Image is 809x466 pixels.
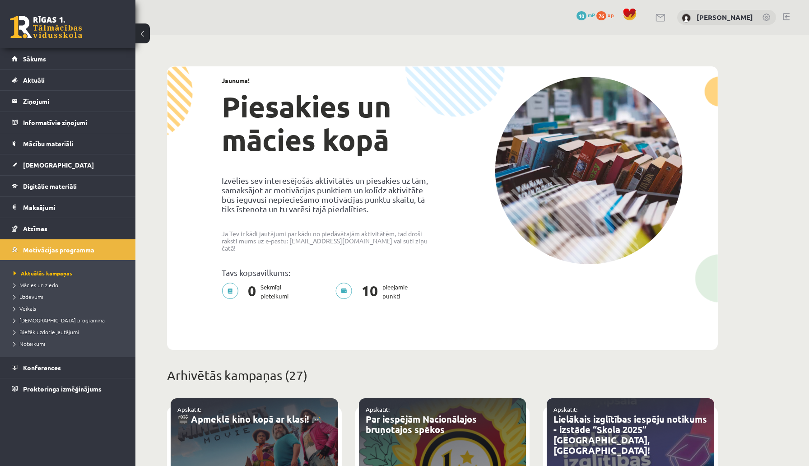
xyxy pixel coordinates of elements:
[14,270,72,277] span: Aktuālās kampaņas
[23,197,124,218] legend: Maksājumi
[12,70,124,90] a: Aktuāli
[335,283,413,301] p: pieejamie punkti
[14,293,43,300] span: Uzdevumi
[12,154,124,175] a: [DEMOGRAPHIC_DATA]
[596,11,606,20] span: 76
[14,328,79,336] span: Biežāk uzdotie jautājumi
[167,366,718,385] p: Arhivētās kampaņas (27)
[177,413,322,425] a: 🎬 Apmeklē kino kopā ar klasi! 🎮
[366,413,477,435] a: Par iespējām Nacionālajos bruņotajos spēkos
[366,405,390,413] a: Apskatīt:
[14,340,126,348] a: Noteikumi
[577,11,595,19] a: 10 mP
[12,176,124,196] a: Digitālie materiāli
[12,91,124,112] a: Ziņojumi
[23,112,124,133] legend: Informatīvie ziņojumi
[12,197,124,218] a: Maksājumi
[10,16,82,38] a: Rīgas 1. Tālmācības vidusskola
[14,281,58,289] span: Mācies un ziedo
[23,140,73,148] span: Mācību materiāli
[23,161,94,169] span: [DEMOGRAPHIC_DATA]
[14,281,126,289] a: Mācies un ziedo
[14,293,126,301] a: Uzdevumi
[596,11,618,19] a: 76 xp
[23,76,45,84] span: Aktuāli
[222,76,250,84] strong: Jaunums!
[23,91,124,112] legend: Ziņojumi
[12,218,124,239] a: Atzīmes
[553,413,707,456] a: Lielākais izglītības iespēju notikums - izstāde “Skola 2025” [GEOGRAPHIC_DATA], [GEOGRAPHIC_DATA]!
[23,55,46,63] span: Sākums
[14,305,36,312] span: Veikals
[222,230,436,252] p: Ja Tev ir kādi jautājumi par kādu no piedāvātajām aktivitātēm, tad droši raksti mums uz e-pastu: ...
[12,378,124,399] a: Proktoringa izmēģinājums
[243,283,260,301] span: 0
[14,317,105,324] span: [DEMOGRAPHIC_DATA] programma
[14,340,45,347] span: Noteikumi
[553,405,577,413] a: Apskatīt:
[14,269,126,277] a: Aktuālās kampaņas
[682,14,691,23] img: Madars Fiļencovs
[23,385,102,393] span: Proktoringa izmēģinājums
[12,112,124,133] a: Informatīvie ziņojumi
[495,77,683,264] img: campaign-image-1c4f3b39ab1f89d1fca25a8facaab35ebc8e40cf20aedba61fd73fb4233361ac.png
[577,11,586,20] span: 10
[14,328,126,336] a: Biežāk uzdotie jautājumi
[23,363,61,372] span: Konferences
[12,239,124,260] a: Motivācijas programma
[12,133,124,154] a: Mācību materiāli
[222,268,436,277] p: Tavs kopsavilkums:
[222,90,436,157] h1: Piesakies un mācies kopā
[222,283,294,301] p: Sekmīgi pieteikumi
[23,246,94,254] span: Motivācijas programma
[12,357,124,378] a: Konferences
[357,283,382,301] span: 10
[697,13,753,22] a: [PERSON_NAME]
[222,176,436,214] p: Izvēlies sev interesējošās aktivitātēs un piesakies uz tām, samaksājot ar motivācijas punktiem un...
[12,48,124,69] a: Sākums
[177,405,201,413] a: Apskatīt:
[588,11,595,19] span: mP
[23,224,47,233] span: Atzīmes
[23,182,77,190] span: Digitālie materiāli
[14,316,126,324] a: [DEMOGRAPHIC_DATA] programma
[608,11,614,19] span: xp
[14,304,126,312] a: Veikals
